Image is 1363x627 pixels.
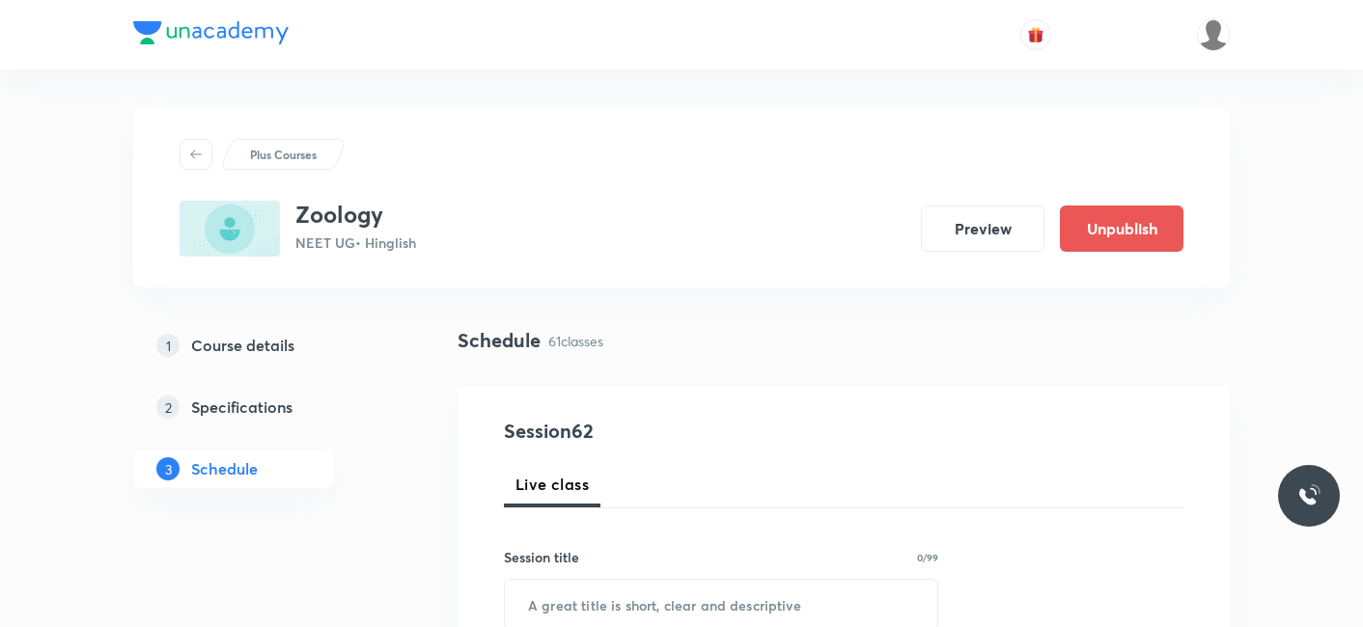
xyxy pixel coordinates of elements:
h5: Specifications [191,395,292,419]
p: 61 classes [548,331,603,351]
button: Unpublish [1060,205,1183,252]
p: 1 [156,334,180,357]
p: NEET UG • Hinglish [295,232,416,253]
img: E5C99787-7663-486B-BF64-79E22F8D12CA_plus.png [180,201,280,257]
img: avatar [1027,26,1044,43]
img: Mukesh Gupta [1197,18,1230,51]
img: Company Logo [133,21,289,44]
span: Live class [515,473,589,496]
h5: Course details [191,334,294,357]
h5: Schedule [191,457,258,480]
a: Company Logo [133,21,289,49]
p: 3 [156,457,180,480]
h3: Zoology [295,201,416,229]
img: ttu [1297,484,1321,507]
h6: Session title [504,547,579,567]
a: 2Specifications [133,388,396,426]
a: 1Course details [133,326,396,365]
button: avatar [1020,19,1051,50]
p: 0/99 [917,553,938,562]
button: Preview [921,205,1044,252]
p: Plus Courses [250,146,317,163]
h4: Session 62 [504,417,856,446]
h4: Schedule [458,326,541,355]
p: 2 [156,395,180,419]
